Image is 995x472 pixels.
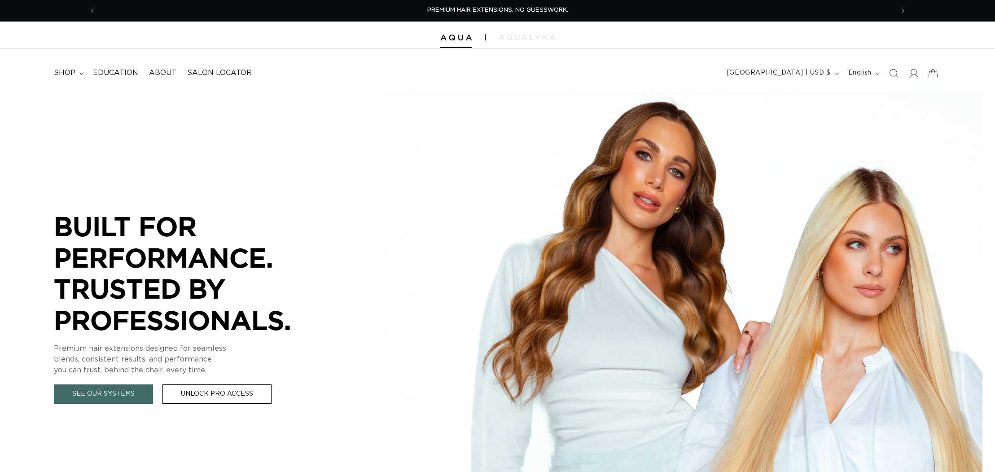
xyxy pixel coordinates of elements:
img: aqualyna.com [499,35,555,40]
span: [GEOGRAPHIC_DATA] | USD $ [727,68,831,78]
span: About [149,68,176,78]
p: BUILT FOR PERFORMANCE. TRUSTED BY PROFESSIONALS. [54,211,323,335]
a: Salon Locator [182,63,257,83]
span: English [848,68,872,78]
a: About [144,63,182,83]
summary: Search [884,63,903,83]
button: English [843,65,884,82]
a: Unlock Pro Access [162,384,272,404]
span: PREMIUM HAIR EXTENSIONS. NO GUESSWORK. [427,7,568,13]
img: Aqua Hair Extensions [440,35,472,41]
a: Education [88,63,144,83]
button: Previous announcement [83,2,102,19]
span: Salon Locator [187,68,252,78]
a: See Our Systems [54,384,153,404]
span: Education [93,68,138,78]
p: Premium hair extensions designed for seamless blends, consistent results, and performance you can... [54,343,323,375]
span: shop [54,68,75,78]
button: [GEOGRAPHIC_DATA] | USD $ [721,65,843,82]
summary: shop [48,63,88,83]
button: Next announcement [893,2,913,19]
